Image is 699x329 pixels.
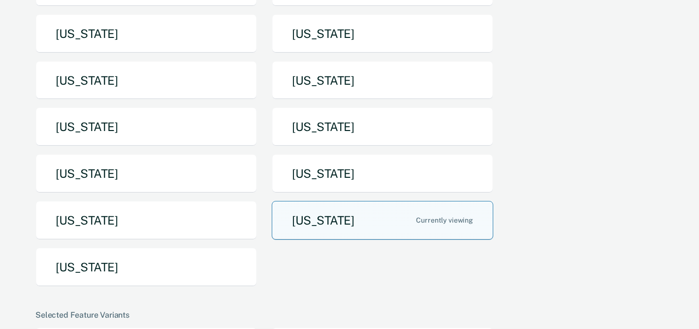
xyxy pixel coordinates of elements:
[35,201,257,240] button: [US_STATE]
[272,61,493,100] button: [US_STATE]
[35,14,257,53] button: [US_STATE]
[272,154,493,193] button: [US_STATE]
[35,107,257,146] button: [US_STATE]
[35,61,257,100] button: [US_STATE]
[272,107,493,146] button: [US_STATE]
[272,14,493,53] button: [US_STATE]
[35,310,660,320] div: Selected Feature Variants
[35,154,257,193] button: [US_STATE]
[35,248,257,287] button: [US_STATE]
[272,201,493,240] button: [US_STATE]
